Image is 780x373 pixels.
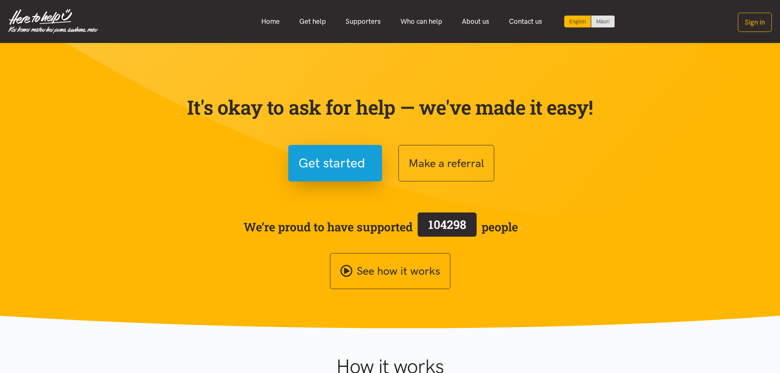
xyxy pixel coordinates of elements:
a: See how it works [330,253,450,289]
a: 104298 [413,211,482,243]
a: About us [452,13,499,30]
img: Home [8,9,98,34]
a: Get help [289,13,336,30]
a: Supporters [336,13,391,30]
button: Sign in [738,13,772,32]
button: Get started [288,145,382,181]
a: Home [251,13,289,30]
span: We’re proud to have supported people [244,211,518,243]
a: Switch to Te Reo Māori [591,16,615,27]
a: Who can help [391,13,452,30]
div: Language toggle [564,16,615,27]
span: 104298 [428,217,466,232]
div: Current language [564,16,591,27]
button: Make a referral [398,145,494,181]
span: Get started [298,153,365,174]
p: It's okay to ask for help — we've made it easy! [185,95,595,119]
a: Contact us [499,13,552,30]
